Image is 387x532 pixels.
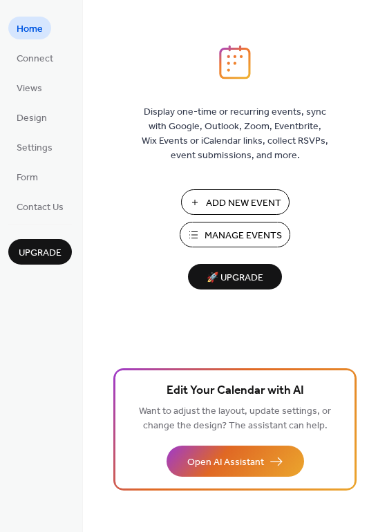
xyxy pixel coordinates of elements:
[17,141,53,155] span: Settings
[181,189,290,215] button: Add New Event
[8,46,62,69] a: Connect
[8,76,50,99] a: Views
[167,381,304,401] span: Edit Your Calendar with AI
[17,82,42,96] span: Views
[8,106,55,129] a: Design
[8,17,51,39] a: Home
[187,455,264,470] span: Open AI Assistant
[8,195,72,218] a: Contact Us
[196,269,274,287] span: 🚀 Upgrade
[139,402,331,435] span: Want to adjust the layout, update settings, or change the design? The assistant can help.
[19,246,62,260] span: Upgrade
[180,222,290,247] button: Manage Events
[167,446,304,477] button: Open AI Assistant
[142,105,328,163] span: Display one-time or recurring events, sync with Google, Outlook, Zoom, Eventbrite, Wix Events or ...
[206,196,281,211] span: Add New Event
[205,229,282,243] span: Manage Events
[17,200,64,215] span: Contact Us
[17,171,38,185] span: Form
[219,45,251,79] img: logo_icon.svg
[8,135,61,158] a: Settings
[8,239,72,265] button: Upgrade
[8,165,46,188] a: Form
[17,111,47,126] span: Design
[188,264,282,289] button: 🚀 Upgrade
[17,52,53,66] span: Connect
[17,22,43,37] span: Home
